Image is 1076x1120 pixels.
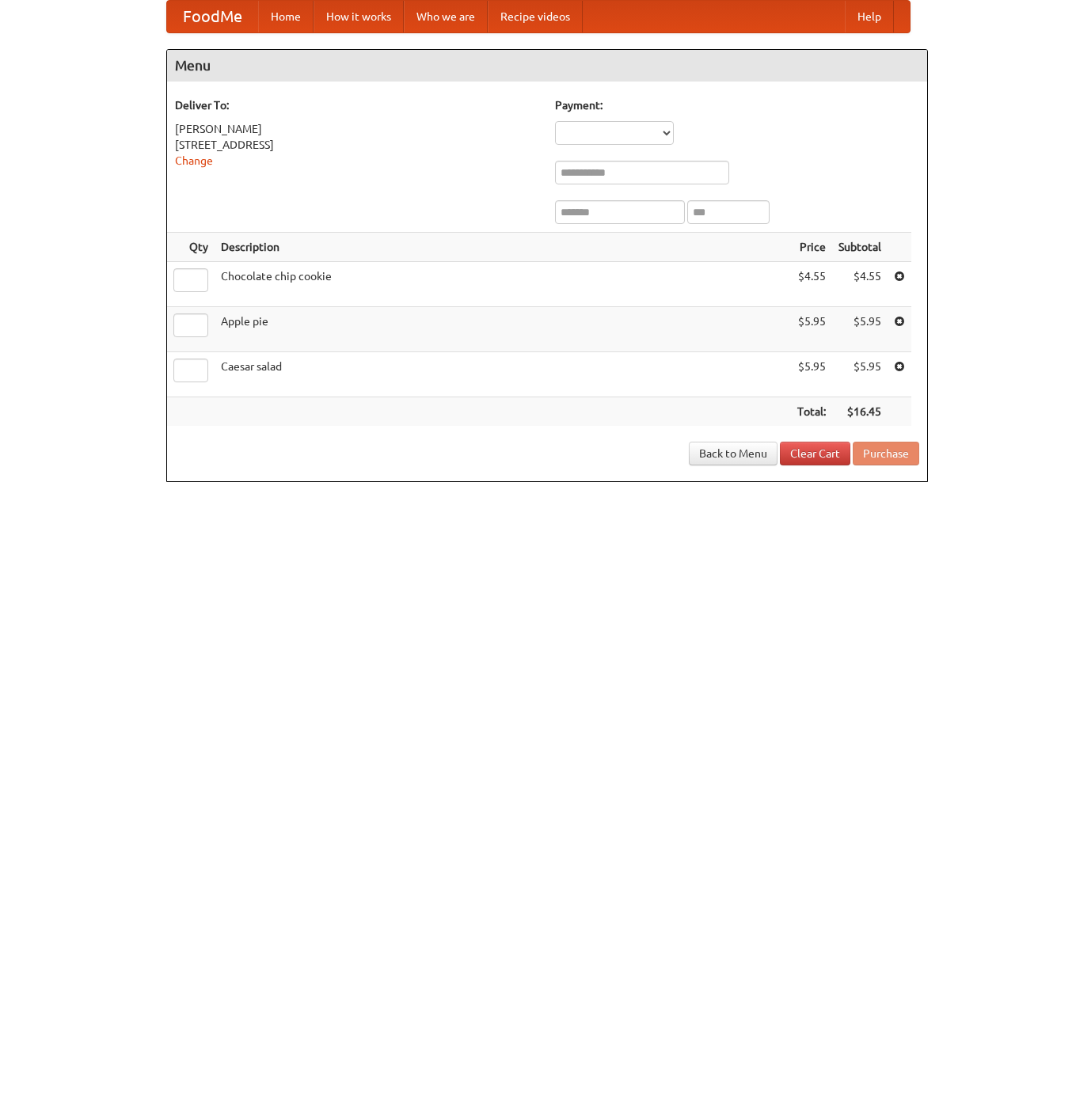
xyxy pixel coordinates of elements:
[832,233,888,262] th: Subtotal
[167,50,927,82] h4: Menu
[215,352,791,397] td: Caesar salad
[175,137,539,153] div: [STREET_ADDRESS]
[791,262,832,307] td: $4.55
[215,307,791,352] td: Apple pie
[832,352,888,397] td: $5.95
[791,397,832,427] th: Total:
[488,1,583,32] a: Recipe videos
[404,1,488,32] a: Who we are
[258,1,314,32] a: Home
[215,233,791,262] th: Description
[175,121,539,137] div: [PERSON_NAME]
[167,1,258,32] a: FoodMe
[845,1,894,32] a: Help
[791,307,832,352] td: $5.95
[555,97,919,113] h5: Payment:
[832,307,888,352] td: $5.95
[314,1,404,32] a: How it works
[791,352,832,397] td: $5.95
[689,442,778,465] a: Back to Menu
[175,97,539,113] h5: Deliver To:
[175,154,213,167] a: Change
[791,233,832,262] th: Price
[853,442,919,465] button: Purchase
[832,397,888,427] th: $16.45
[832,262,888,307] td: $4.55
[215,262,791,307] td: Chocolate chip cookie
[780,442,850,465] a: Clear Cart
[167,233,215,262] th: Qty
